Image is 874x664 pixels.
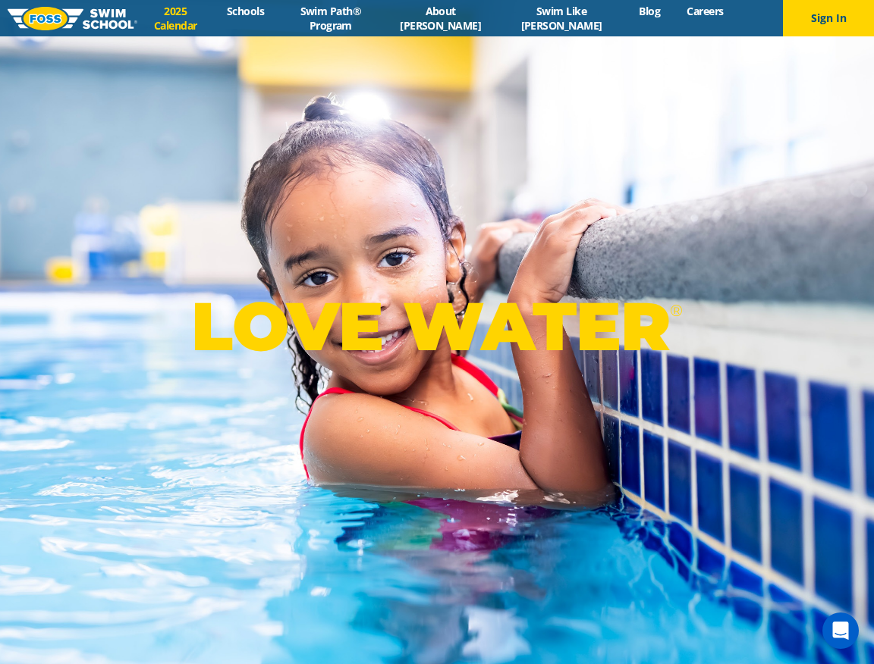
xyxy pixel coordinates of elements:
[384,4,497,33] a: About [PERSON_NAME]
[278,4,385,33] a: Swim Path® Program
[674,4,737,18] a: Careers
[626,4,674,18] a: Blog
[213,4,277,18] a: Schools
[822,612,859,649] div: Open Intercom Messenger
[191,286,682,367] p: LOVE WATER
[137,4,213,33] a: 2025 Calendar
[497,4,626,33] a: Swim Like [PERSON_NAME]
[670,301,682,320] sup: ®
[8,7,137,30] img: FOSS Swim School Logo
